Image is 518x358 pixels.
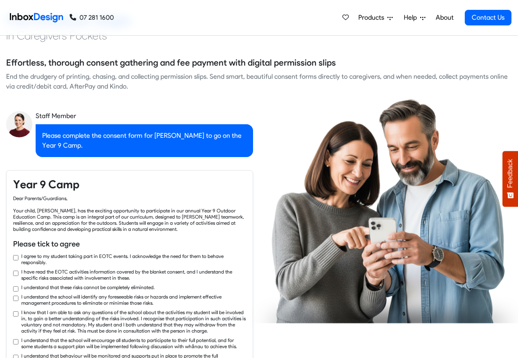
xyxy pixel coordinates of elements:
span: Help [404,13,420,23]
div: Dear Parents/Guardians, Your child, [PERSON_NAME], has the exciting opportunity to participate in... [13,195,246,232]
label: I understand that these risks cannot be completely eliminated. [21,284,155,290]
h5: Effortless, thorough consent gathering and fee payment with digital permission slips [6,57,336,69]
span: Feedback [507,159,514,188]
h6: Please tick to agree [13,239,246,249]
h4: in Caregivers Pockets [6,28,512,43]
a: Contact Us [465,10,511,25]
div: Staff Member [36,111,253,121]
label: I understand that the school will encourage all students to participate to their full potential, ... [21,337,246,349]
label: I know that I am able to ask any questions of the school about the activities my student will be ... [21,309,246,334]
a: Help [400,9,429,26]
a: About [433,9,456,26]
div: End the drudgery of printing, chasing, and collecting permission slips. Send smart, beautiful con... [6,72,512,91]
a: Products [355,9,396,26]
h4: Year 9 Camp [13,177,246,192]
div: Please complete the consent form for [PERSON_NAME] to go on the Year 9 Camp. [36,124,253,157]
img: staff_avatar.png [6,111,32,137]
label: I understand the school will identify any foreseeable risks or hazards and implement effective ma... [21,294,246,306]
button: Feedback - Show survey [502,151,518,207]
span: Products [358,13,387,23]
a: 07 281 1600 [70,13,114,23]
label: I have read the EOTC activities information covered by the blanket consent, and I understand the ... [21,269,246,281]
label: I agree to my student taking part in EOTC events. I acknowledge the need for them to behave respo... [21,253,246,265]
